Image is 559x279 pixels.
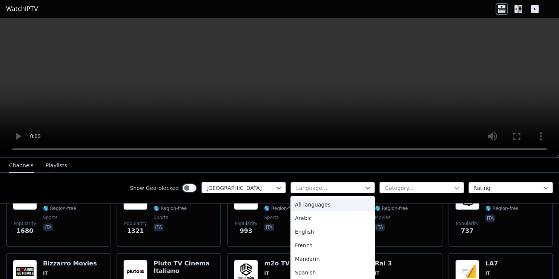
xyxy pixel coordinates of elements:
button: Playlists [46,159,67,173]
span: IT [485,270,490,276]
div: Mandarin [290,252,375,266]
span: movies [375,214,391,220]
label: Show Geo-blocked [130,184,179,192]
button: Channels [9,159,34,173]
span: 1321 [127,227,144,236]
h6: Pluto TV Cinema Italiano [154,260,214,275]
span: IT [375,270,380,276]
div: English [290,225,375,239]
p: ita [375,224,385,231]
span: 1680 [17,227,34,236]
span: Popularity [456,220,479,227]
span: Popularity [124,220,147,227]
span: 737 [461,227,473,236]
a: WatchIPTV [6,5,38,14]
p: ita [264,224,274,231]
span: 🌎 Region-free [154,205,187,211]
span: 🌎 Region-free [375,205,408,211]
h6: Rai 3 [375,260,408,267]
h6: LA7 [485,260,519,267]
span: sports [154,214,168,220]
p: ita [43,224,53,231]
h6: m2o TV [264,260,297,267]
div: French [290,239,375,252]
span: IT [43,270,48,276]
div: All languages [290,198,375,211]
span: Popularity [14,220,36,227]
span: 🌎 Region-free [43,205,76,211]
h6: Bizzarro Movies [43,260,97,267]
span: sports [43,214,57,220]
span: sports [264,214,278,220]
span: 993 [240,227,252,236]
p: ita [485,214,495,222]
p: ita [154,224,163,231]
span: 🌎 Region-free [485,205,519,211]
span: IT [264,270,269,276]
span: Popularity [235,220,257,227]
div: Arabic [290,211,375,225]
span: 🌎 Region-free [264,205,297,211]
